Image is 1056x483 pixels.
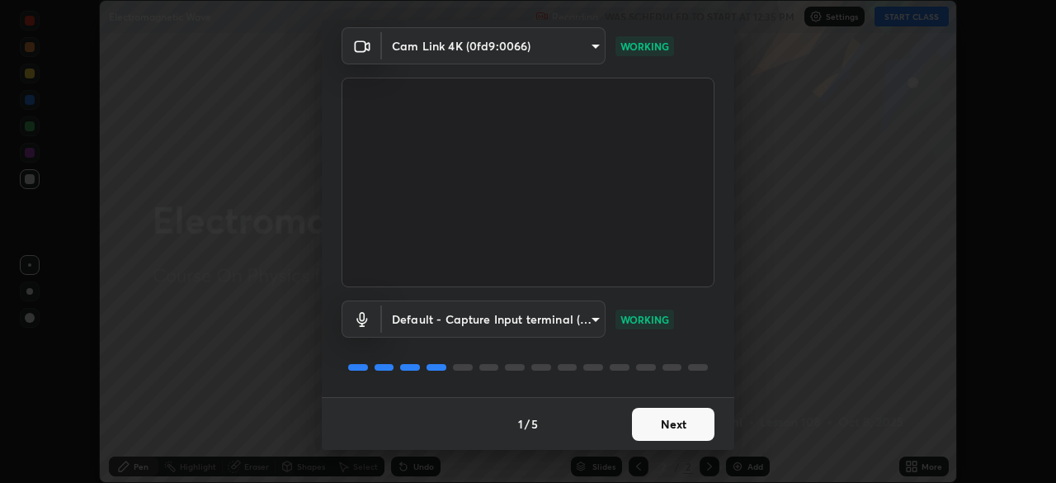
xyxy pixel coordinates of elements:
p: WORKING [620,39,669,54]
h4: / [525,415,530,433]
h4: 5 [531,415,538,433]
h4: 1 [518,415,523,433]
p: WORKING [620,312,669,327]
div: Cam Link 4K (0fd9:0066) [382,27,606,64]
button: Next [632,408,714,441]
div: Cam Link 4K (0fd9:0066) [382,301,606,338]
